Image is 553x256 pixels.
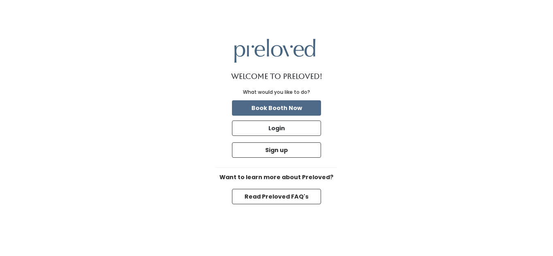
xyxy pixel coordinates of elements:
[232,100,321,116] button: Book Booth Now
[230,141,323,159] a: Sign up
[232,142,321,158] button: Sign up
[231,72,322,80] h1: Welcome to Preloved!
[232,121,321,136] button: Login
[230,119,323,138] a: Login
[232,189,321,204] button: Read Preloved FAQ's
[243,89,310,96] div: What would you like to do?
[216,174,337,181] h6: Want to learn more about Preloved?
[234,39,315,63] img: preloved logo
